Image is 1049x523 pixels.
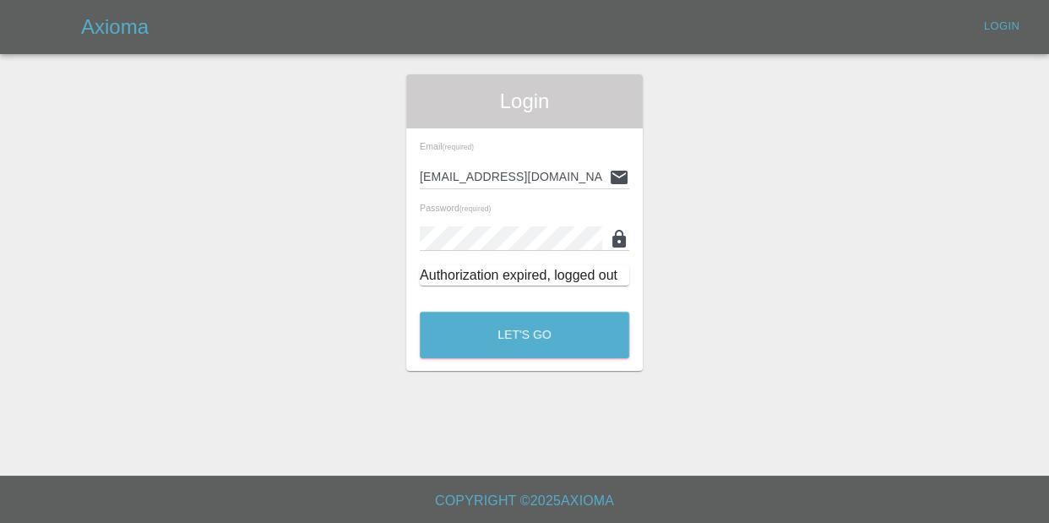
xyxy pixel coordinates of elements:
span: Email [420,141,474,151]
div: Authorization expired, logged out [420,265,629,286]
small: (required) [443,144,474,151]
span: Login [420,88,629,115]
a: Login [975,14,1029,40]
button: Let's Go [420,312,629,358]
small: (required) [459,205,491,213]
span: Password [420,203,491,213]
h6: Copyright © 2025 Axioma [14,489,1035,513]
h5: Axioma [81,14,149,41]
